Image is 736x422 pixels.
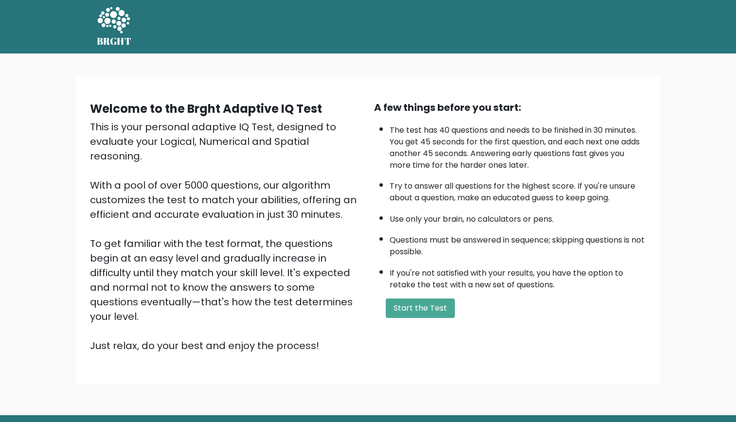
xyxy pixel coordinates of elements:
[386,299,455,318] button: Start the Test
[390,176,646,204] li: Try to answer all questions for the highest score. If you're unsure about a question, make an edu...
[97,35,132,47] h5: BRGHT
[390,209,646,225] li: Use only your brain, no calculators or pens.
[390,120,646,171] li: The test has 40 questions and needs to be finished in 30 minutes. You get 45 seconds for the firs...
[390,263,646,291] li: If you're not satisfied with your results, you have the option to retake the test with a new set ...
[390,229,646,258] li: Questions must be answered in sequence; skipping questions is not possible.
[374,100,646,115] div: A few things before you start:
[90,120,362,353] div: This is your personal adaptive IQ Test, designed to evaluate your Logical, Numerical and Spatial ...
[97,4,132,50] a: BRGHT
[90,101,322,117] b: Welcome to the Brght Adaptive IQ Test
